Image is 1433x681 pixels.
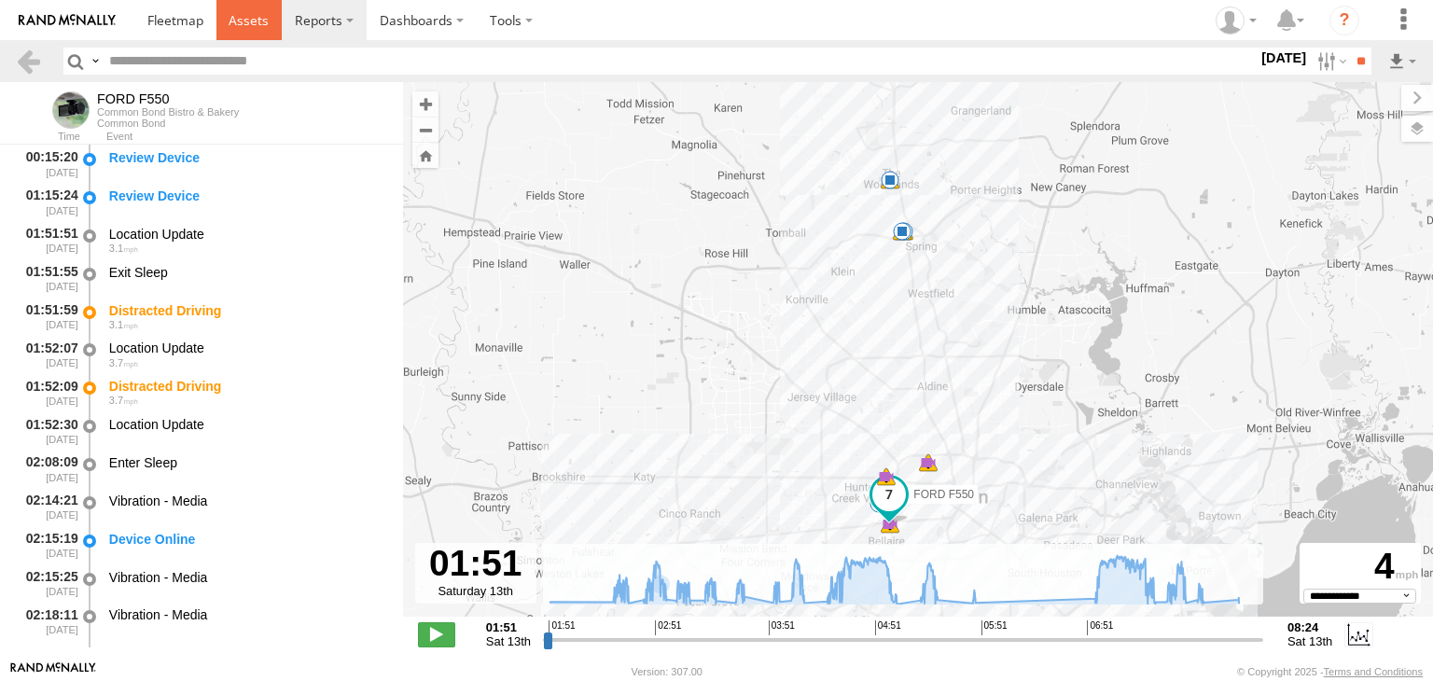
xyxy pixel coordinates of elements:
[109,416,385,433] div: Location Update
[97,118,239,129] div: Common Bond
[109,395,138,406] span: 3.7
[15,452,80,486] div: 02:08:09 [DATE]
[486,620,531,634] strong: 01:51
[655,620,681,635] span: 02:51
[109,454,385,471] div: Enter Sleep
[97,91,239,106] div: FORD F550 - View Asset History
[1287,634,1332,648] span: Sat 13th Sep 2025
[109,149,385,166] div: Review Device
[15,261,80,296] div: 01:51:55 [DATE]
[913,489,974,502] span: FORD F550
[15,185,80,219] div: 01:15:24 [DATE]
[109,569,385,586] div: Vibration - Media
[15,223,80,257] div: 01:51:51 [DATE]
[15,375,80,410] div: 01:52:09 [DATE]
[15,605,80,639] div: 02:18:11 [DATE]
[418,622,455,646] label: Play/Stop
[106,132,403,142] div: Event
[109,226,385,243] div: Location Update
[15,338,80,372] div: 01:52:07 [DATE]
[15,146,80,181] div: 00:15:20 [DATE]
[15,413,80,448] div: 01:52:30 [DATE]
[109,319,138,330] span: 3.1
[109,378,385,395] div: Distracted Driving
[109,531,385,548] div: Device Online
[412,117,438,143] button: Zoom out
[1087,620,1113,635] span: 06:51
[88,48,103,75] label: Search Query
[981,620,1008,635] span: 05:51
[15,299,80,334] div: 01:51:59 [DATE]
[1310,48,1350,75] label: Search Filter Options
[15,490,80,524] div: 02:14:21 [DATE]
[109,302,385,319] div: Distracted Driving
[15,642,80,676] div: 02:20:43 [DATE]
[109,645,385,661] div: Vibration - Media
[109,340,385,356] div: Location Update
[10,662,96,681] a: Visit our Website
[109,357,138,368] span: 3.7
[632,666,703,677] div: Version: 307.00
[769,620,795,635] span: 03:51
[109,264,385,281] div: Exit Sleep
[1258,48,1310,68] label: [DATE]
[1237,666,1423,677] div: © Copyright 2025 -
[109,188,385,204] div: Review Device
[109,243,138,254] span: 3.1
[549,620,575,635] span: 01:51
[109,606,385,623] div: Vibration - Media
[15,566,80,601] div: 02:15:25 [DATE]
[19,14,116,27] img: rand-logo.svg
[486,634,531,648] span: Sat 13th Sep 2025
[1386,48,1418,75] label: Export results as...
[15,48,42,75] a: Back to previous Page
[412,143,438,168] button: Zoom Home
[1302,546,1418,589] div: 4
[109,493,385,509] div: Vibration - Media
[15,132,80,142] div: Time
[1209,7,1263,35] div: Sonny Corpus
[875,620,901,635] span: 04:51
[412,91,438,117] button: Zoom in
[1324,666,1423,677] a: Terms and Conditions
[1329,6,1359,35] i: ?
[1287,620,1332,634] strong: 08:24
[15,528,80,563] div: 02:15:19 [DATE]
[97,106,239,118] div: Common Bond Bistro & Bakery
